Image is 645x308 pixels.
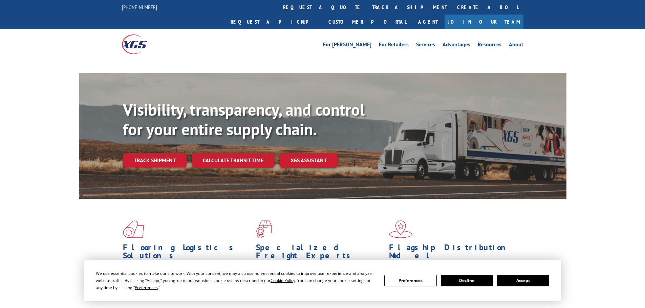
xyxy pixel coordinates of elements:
[497,275,549,286] button: Accept
[280,153,338,168] a: XGS ASSISTANT
[225,15,323,29] a: Request a pickup
[123,220,144,238] img: xgs-icon-total-supply-chain-intelligence-red
[441,275,493,286] button: Decline
[123,99,365,140] b: Visibility, transparency, and control for your entire supply chain.
[478,42,501,49] a: Resources
[443,42,470,49] a: Advantages
[135,285,158,290] span: Preferences
[389,243,517,263] h1: Flagship Distribution Model
[256,243,384,263] h1: Specialized Freight Experts
[323,42,371,49] a: For [PERSON_NAME]
[256,220,272,238] img: xgs-icon-focused-on-flooring-red
[84,260,561,301] div: Cookie Consent Prompt
[389,220,412,238] img: xgs-icon-flagship-distribution-model-red
[123,243,251,263] h1: Flooring Logistics Solutions
[271,278,295,283] span: Cookie Policy
[122,4,157,10] a: [PHONE_NUMBER]
[411,15,445,29] a: Agent
[445,15,523,29] a: Join Our Team
[509,42,523,49] a: About
[379,42,409,49] a: For Retailers
[123,153,187,167] a: Track shipment
[384,275,436,286] button: Preferences
[323,15,411,29] a: Customer Portal
[416,42,435,49] a: Services
[96,270,376,291] div: We use essential cookies to make our site work. With your consent, we may also use non-essential ...
[192,153,274,168] a: Calculate transit time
